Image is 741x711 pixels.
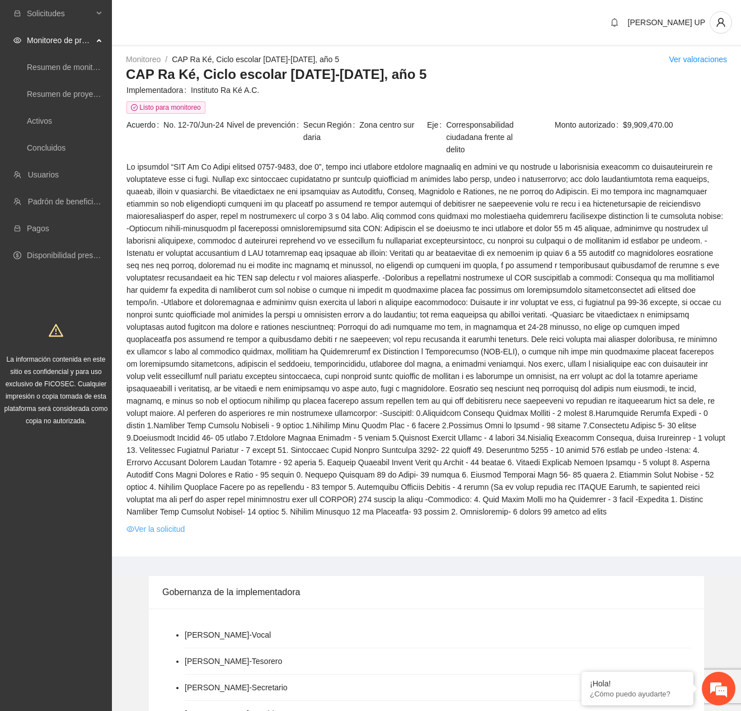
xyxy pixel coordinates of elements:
[227,119,303,143] span: Nivel de prevención
[126,66,727,83] h3: CAP Ra Ké, Ciclo escolar [DATE]-[DATE], año 5
[126,523,185,535] a: eyeVer la solicitud
[163,119,226,131] span: No. 12-70/Jun-24
[427,119,446,156] span: Eje
[184,6,210,32] div: Minimizar ventana de chat en vivo
[65,149,154,263] span: Estamos en línea.
[27,116,52,125] a: Activos
[303,119,326,143] span: Secundaria
[126,55,161,64] a: Monitoreo
[28,197,110,206] a: Padrón de beneficiarios
[27,63,109,72] a: Resumen de monitoreo
[13,36,21,44] span: eye
[126,84,191,96] span: Implementadora
[4,355,108,425] span: La información contenida en este sitio es confidencial y para uso exclusivo de FICOSEC. Cualquier...
[628,18,705,27] span: [PERSON_NAME] UP
[162,576,691,608] div: Gobernanza de la implementadora
[126,101,205,114] span: Listo para monitoreo
[49,323,63,338] span: warning
[623,119,726,131] span: $9,909,470.00
[669,55,727,64] a: Ver valoraciones
[58,57,188,72] div: Chatee con nosotros ahora
[27,251,123,260] a: Disponibilidad presupuestal
[590,690,685,698] p: ¿Cómo puedo ayudarte?
[710,17,731,27] span: user
[606,13,623,31] button: bell
[185,681,288,694] li: [PERSON_NAME] - Secretario
[710,11,732,34] button: user
[126,525,134,533] span: eye
[185,655,282,667] li: [PERSON_NAME] - Tesorero
[28,170,59,179] a: Usuarios
[27,29,93,52] span: Monitoreo de proyectos
[185,629,271,641] li: [PERSON_NAME] - Vocal
[606,18,623,27] span: bell
[27,143,65,152] a: Concluidos
[590,679,685,688] div: ¡Hola!
[27,90,147,99] a: Resumen de proyectos aprobados
[172,55,339,64] a: CAP Ra Ké, Ciclo escolar [DATE]-[DATE], año 5
[555,119,623,131] span: Monto autorizado
[359,119,426,131] span: Zona centro sur
[6,306,213,345] textarea: Escriba su mensaje y pulse “Intro”
[131,104,138,111] span: check-circle
[13,10,21,17] span: inbox
[327,119,359,131] span: Región
[446,119,526,156] span: Corresponsabilidad ciudadana frente al delito
[27,224,49,233] a: Pagos
[126,161,726,518] span: Lo ipsumdol “SIT Am Co Adipi elitsed 0757-9483, doe 0”, tempo inci utlabore etdolore magnaaliq en...
[165,55,167,64] span: /
[27,2,93,25] span: Solicitudes
[126,119,163,131] span: Acuerdo
[191,84,726,96] span: Instituto Ra Ké A.C.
